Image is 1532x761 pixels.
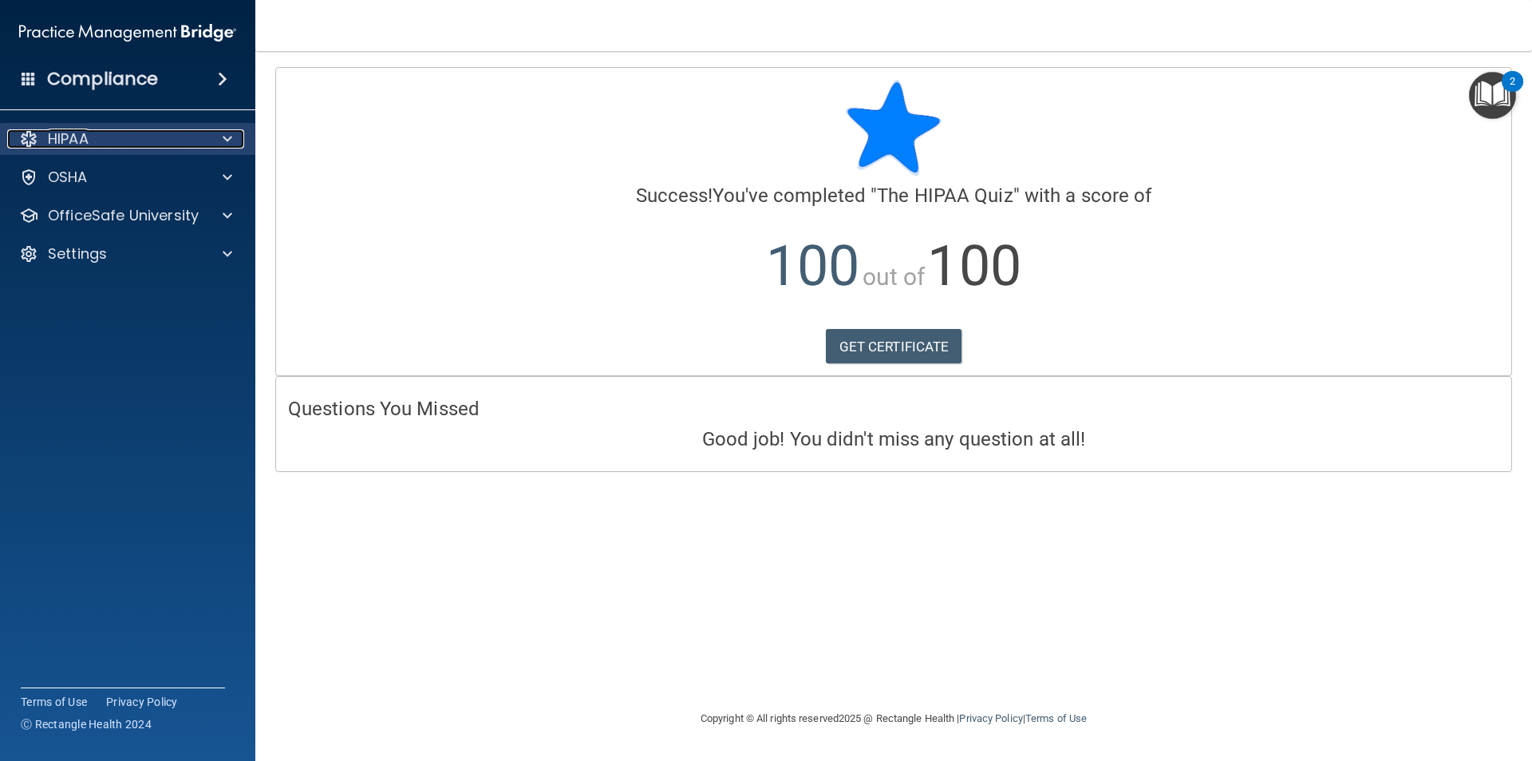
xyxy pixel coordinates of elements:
a: Privacy Policy [106,694,178,710]
span: The HIPAA Quiz [877,184,1013,207]
a: OfficeSafe University [19,206,232,225]
iframe: Drift Widget Chat Controller [1452,651,1513,711]
h4: Good job! You didn't miss any question at all! [288,429,1499,450]
a: Terms of Use [21,694,87,710]
a: OSHA [19,168,232,187]
button: Open Resource Center, 2 new notifications [1469,72,1516,119]
div: 2 [1510,81,1515,102]
span: Ⓒ Rectangle Health 2024 [21,716,152,732]
h4: You've completed " " with a score of [288,185,1499,206]
a: Settings [19,244,232,264]
h4: Questions You Missed [288,398,1499,419]
p: OSHA [48,168,88,187]
a: HIPAA [19,129,232,149]
a: GET CERTIFICATE [826,329,962,364]
p: HIPAA [48,129,89,149]
img: PMB logo [19,17,236,49]
span: Success! [636,184,713,207]
span: 100 [766,233,859,299]
h4: Compliance [47,68,158,90]
span: out of [863,263,926,291]
a: Terms of Use [1025,712,1087,724]
p: OfficeSafe University [48,206,199,225]
a: Privacy Policy [959,712,1022,724]
img: blue-star-rounded.9d042014.png [846,80,942,176]
div: Copyright © All rights reserved 2025 @ Rectangle Health | | [602,693,1185,744]
span: 100 [927,233,1021,299]
p: Settings [48,244,107,264]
